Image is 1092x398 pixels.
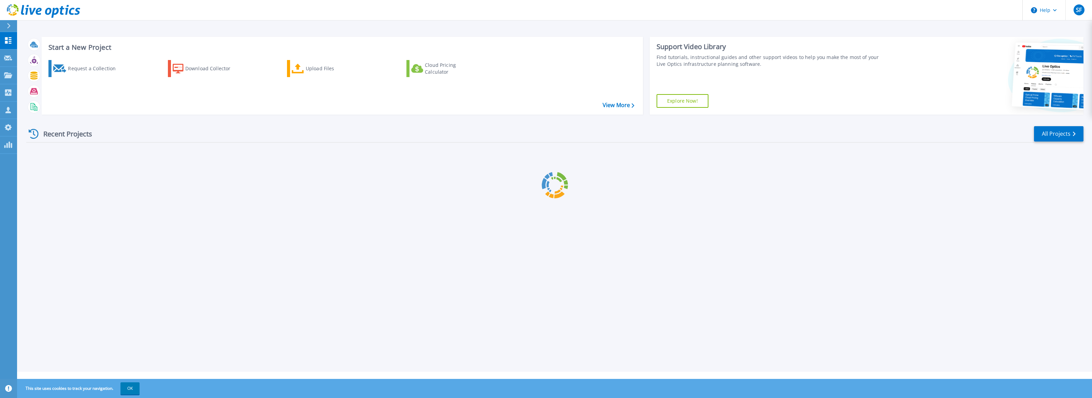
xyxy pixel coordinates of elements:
[603,102,634,108] a: View More
[185,62,240,75] div: Download Collector
[425,62,479,75] div: Cloud Pricing Calculator
[406,60,483,77] a: Cloud Pricing Calculator
[48,44,634,51] h3: Start a New Project
[657,54,882,68] div: Find tutorials, instructional guides and other support videos to help you make the most of your L...
[19,382,140,395] span: This site uses cookies to track your navigation.
[287,60,363,77] a: Upload Files
[1076,7,1082,13] span: SF
[68,62,123,75] div: Request a Collection
[168,60,244,77] a: Download Collector
[1034,126,1083,142] a: All Projects
[48,60,125,77] a: Request a Collection
[657,94,708,108] a: Explore Now!
[306,62,360,75] div: Upload Files
[120,382,140,395] button: OK
[657,42,882,51] div: Support Video Library
[26,126,101,142] div: Recent Projects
